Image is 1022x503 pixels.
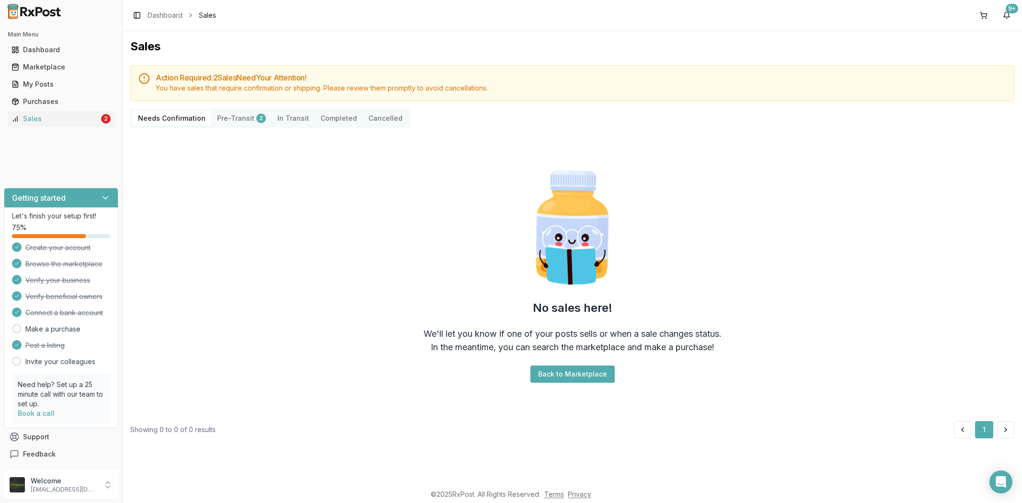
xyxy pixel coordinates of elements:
[8,93,115,110] a: Purchases
[12,192,66,204] h3: Getting started
[10,477,25,492] img: User avatar
[4,446,118,463] button: Feedback
[8,31,115,38] h2: Main Menu
[568,490,591,498] a: Privacy
[533,300,612,316] h2: No sales here!
[4,42,118,57] button: Dashboard
[11,80,111,89] div: My Posts
[256,114,266,123] div: 2
[8,110,115,127] a: Sales2
[25,357,95,366] a: Invite your colleagues
[8,76,115,93] a: My Posts
[130,39,1014,54] h1: Sales
[315,111,363,126] button: Completed
[148,11,216,20] nav: breadcrumb
[424,327,722,341] div: We'll let you know if one of your posts sells or when a sale changes status.
[23,449,56,459] span: Feedback
[4,59,118,75] button: Marketplace
[11,62,111,72] div: Marketplace
[11,45,111,55] div: Dashboard
[132,111,211,126] button: Needs Confirmation
[25,341,65,350] span: Post a listing
[18,409,55,417] a: Book a call
[25,243,91,252] span: Create your account
[25,275,90,285] span: Verify your business
[12,223,26,232] span: 75 %
[989,470,1012,493] div: Open Intercom Messenger
[363,111,408,126] button: Cancelled
[11,114,99,124] div: Sales
[544,490,564,498] a: Terms
[31,476,97,486] p: Welcome
[25,308,103,318] span: Connect a bank account
[1006,4,1018,13] div: 9+
[8,41,115,58] a: Dashboard
[156,83,1006,93] div: You have sales that require confirmation or shipping. Please review them promptly to avoid cancel...
[4,111,118,126] button: Sales2
[4,4,65,19] img: RxPost Logo
[11,97,111,106] div: Purchases
[975,421,993,438] button: 1
[4,77,118,92] button: My Posts
[12,211,110,221] p: Let's finish your setup first!
[25,324,80,334] a: Make a purchase
[18,380,104,409] p: Need help? Set up a 25 minute call with our team to set up.
[999,8,1014,23] button: 9+
[25,259,103,269] span: Browse the marketplace
[101,114,111,124] div: 2
[130,425,216,434] div: Showing 0 to 0 of 0 results
[431,341,714,354] div: In the meantime, you can search the marketplace and make a purchase!
[8,58,115,76] a: Marketplace
[156,74,1006,81] h5: Action Required: 2 Sale s Need Your Attention!
[31,486,97,493] p: [EMAIL_ADDRESS][DOMAIN_NAME]
[530,366,615,383] button: Back to Marketplace
[272,111,315,126] button: In Transit
[4,428,118,446] button: Support
[4,94,118,109] button: Purchases
[148,11,183,20] a: Dashboard
[25,292,103,301] span: Verify beneficial owners
[199,11,216,20] span: Sales
[211,111,272,126] button: Pre-Transit
[511,166,634,289] img: Smart Pill Bottle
